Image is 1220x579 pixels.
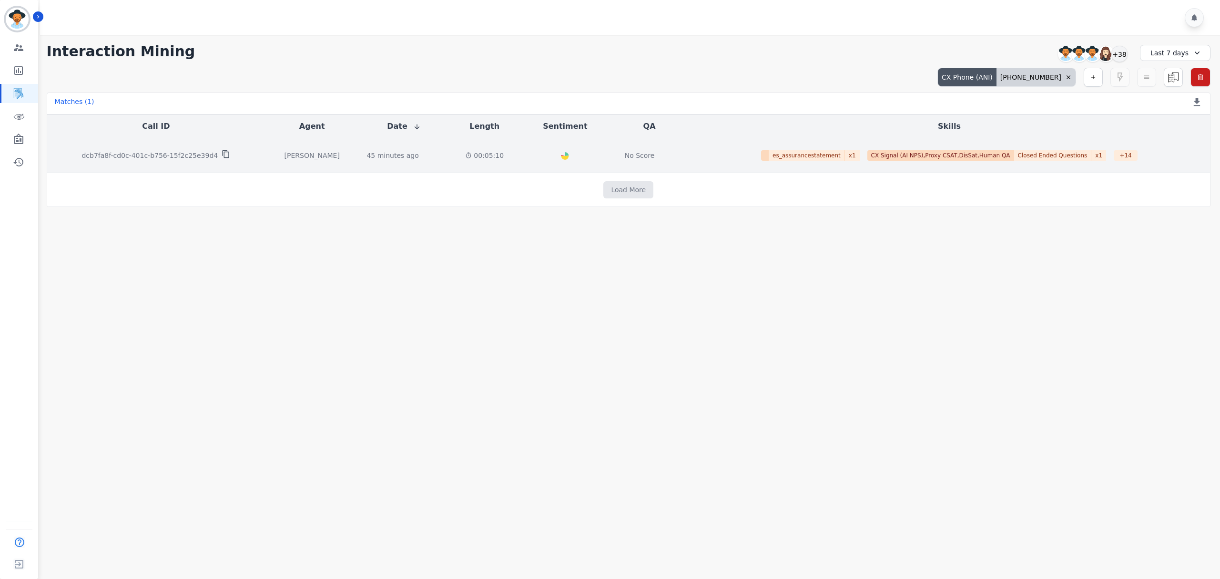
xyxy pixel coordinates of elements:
div: 00:05:10 [457,151,513,160]
div: No Score [625,151,655,160]
button: Call ID [142,121,170,132]
div: Last 7 days [1140,45,1210,61]
button: QA [643,121,656,132]
div: CX Phone (ANI) [938,68,996,86]
span: CX Signal (AI NPS),Proxy CSAT,DisSat,Human QA [867,150,1014,161]
button: Agent [299,121,325,132]
span: es_assurancestatement [769,150,845,161]
div: [PHONE_NUMBER] [996,68,1076,86]
span: x 1 [1091,150,1106,161]
button: Sentiment [543,121,587,132]
h1: Interaction Mining [47,43,195,60]
img: Bordered avatar [6,8,29,31]
button: Length [469,121,499,132]
div: + 14 [1114,150,1138,161]
div: 45 minutes ago [366,151,418,160]
div: [PERSON_NAME] [273,151,351,160]
span: Closed Ended Questions [1014,150,1092,161]
div: +38 [1111,46,1128,62]
p: dcb7fa8f-cd0c-401c-b756-15f2c25e39d4 [81,151,218,160]
button: Skills [938,121,961,132]
span: x 1 [845,150,860,161]
button: Date [387,121,421,132]
div: Matches ( 1 ) [55,97,94,110]
button: Load More [603,181,653,198]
